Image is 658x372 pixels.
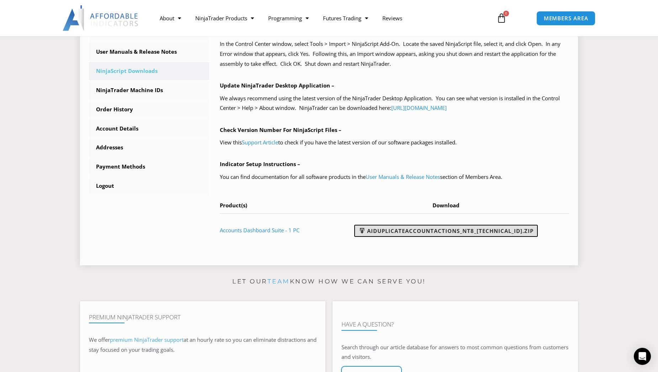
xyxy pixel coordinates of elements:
[261,10,316,26] a: Programming
[89,100,209,119] a: Order History
[220,94,569,113] p: We always recommend using the latest version of the NinjaTrader Desktop Application. You can see ...
[366,173,440,180] a: User Manuals & Release Notes
[220,227,299,234] a: Accounts Dashboard Suite - 1 PC
[110,336,184,343] a: premium NinjaTrader support
[536,11,596,26] a: MEMBERS AREA
[89,43,209,61] a: User Manuals & Release Notes
[220,138,569,148] p: View this to check if you have the latest version of our software packages installed.
[153,10,188,26] a: About
[63,5,139,31] img: LogoAI | Affordable Indicators – NinjaTrader
[89,336,317,353] span: at an hourly rate so you can eliminate distractions and stay focused on your trading goals.
[220,202,247,209] span: Product(s)
[89,119,209,138] a: Account Details
[341,321,569,328] h4: Have A Question?
[391,104,447,111] a: [URL][DOMAIN_NAME]
[544,16,588,21] span: MEMBERS AREA
[220,126,341,133] b: Check Version Number For NinjaScript Files –
[503,11,509,16] span: 0
[80,276,578,287] p: Let our know how we can serve you!
[375,10,409,26] a: Reviews
[89,158,209,176] a: Payment Methods
[89,81,209,100] a: NinjaTrader Machine IDs
[242,139,278,146] a: Support Article
[89,336,110,343] span: We offer
[153,10,488,26] nav: Menu
[89,138,209,157] a: Addresses
[316,10,375,26] a: Futures Trading
[433,202,460,209] span: Download
[220,82,334,89] b: Update NinjaTrader Desktop Application –
[220,39,569,69] p: In the Control Center window, select Tools > Import > NinjaScript Add-On. Locate the saved NinjaS...
[89,62,209,80] a: NinjaScript Downloads
[188,10,261,26] a: NinjaTrader Products
[341,342,569,362] p: Search through our article database for answers to most common questions from customers and visit...
[634,348,651,365] div: Open Intercom Messenger
[354,225,538,237] a: AIDuplicateAccountActions_NT8_[TECHNICAL_ID].zip
[89,177,209,195] a: Logout
[89,23,209,195] nav: Account pages
[89,314,317,321] h4: Premium NinjaTrader Support
[486,8,517,28] a: 0
[267,278,290,285] a: team
[220,160,300,168] b: Indicator Setup Instructions –
[220,172,569,182] p: You can find documentation for all software products in the section of Members Area.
